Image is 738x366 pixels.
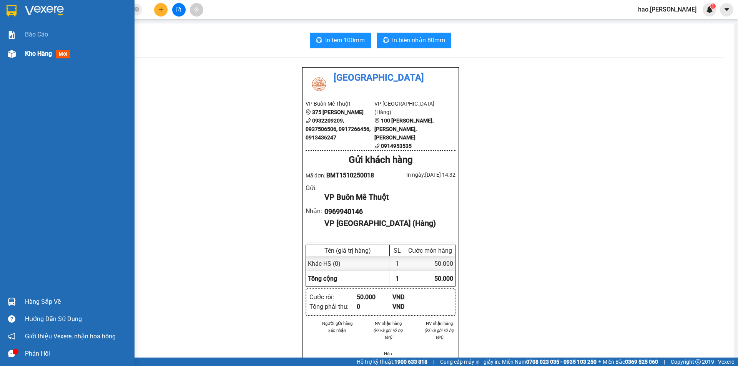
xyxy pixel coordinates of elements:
[695,359,701,364] span: copyright
[598,360,601,363] span: ⚪️
[625,359,658,365] strong: 0369 525 060
[373,328,403,340] i: (Kí và ghi rõ họ tên)
[324,191,449,203] div: VP Buôn Mê Thuột
[172,3,186,17] button: file-add
[357,358,427,366] span: Hỗ trợ kỹ thuật:
[325,35,365,45] span: In tem 100mm
[710,3,716,9] sup: 1
[176,7,181,12] span: file-add
[25,331,116,341] span: Giới thiệu Vexere, nhận hoa hồng
[374,118,380,123] span: environment
[25,313,129,325] div: Hướng dẫn sử dụng
[8,50,16,58] img: warehouse-icon
[392,247,403,254] div: SL
[383,37,389,44] span: printer
[526,359,597,365] strong: 0708 023 035 - 0935 103 250
[309,292,357,302] div: Cước rồi :
[158,7,164,12] span: plus
[308,275,337,282] span: Tổng cộng
[56,50,70,58] span: mới
[306,71,332,98] img: logo.jpg
[392,302,428,311] div: VND
[309,302,357,311] div: Tổng phải thu :
[357,292,392,302] div: 50.000
[308,260,341,267] span: Khác - HS (0)
[306,206,324,216] div: Nhận :
[324,206,449,217] div: 0969940146
[306,109,311,115] span: environment
[135,6,139,13] span: close-circle
[424,328,454,340] i: (Kí và ghi rõ họ tên)
[374,118,434,141] b: 100 [PERSON_NAME], [PERSON_NAME], [PERSON_NAME]
[502,358,597,366] span: Miền Nam
[310,33,371,48] button: printerIn tem 100mm
[306,118,371,141] b: 0932209209, 0937506506, 0917266456, 0913436247
[423,320,455,327] li: NV nhận hàng
[407,247,453,254] div: Cước món hàng
[7,5,17,17] img: logo-vxr
[394,359,427,365] strong: 1900 633 818
[321,320,354,334] li: Người gửi hàng xác nhận
[372,320,405,327] li: NV nhận hàng
[8,31,16,39] img: solution-icon
[8,315,15,323] span: question-circle
[434,275,453,282] span: 50.000
[374,99,443,116] li: VP [GEOGRAPHIC_DATA] (Hàng)
[440,358,500,366] span: Cung cấp máy in - giấy in:
[306,153,455,167] div: Gửi khách hàng
[306,71,455,85] li: [GEOGRAPHIC_DATA]
[308,247,387,254] div: Tên (giá trị hàng)
[381,171,455,179] div: In ngày: [DATE] 14:32
[372,350,405,357] li: Hảo
[392,292,428,302] div: VND
[306,171,381,180] div: Mã đơn:
[8,350,15,357] span: message
[664,358,665,366] span: |
[381,143,412,149] b: 0914953535
[25,296,129,308] div: Hàng sắp về
[25,50,52,57] span: Kho hàng
[190,3,203,17] button: aim
[706,6,713,13] img: icon-new-feature
[154,3,168,17] button: plus
[357,302,392,311] div: 0
[306,99,374,108] li: VP Buôn Mê Thuột
[405,256,455,271] div: 50.000
[396,275,399,282] span: 1
[603,358,658,366] span: Miền Bắc
[326,172,374,179] span: BMT1510250018
[632,5,703,14] span: hao.[PERSON_NAME]
[392,35,445,45] span: In biên nhận 80mm
[316,37,322,44] span: printer
[8,333,15,340] span: notification
[194,7,199,12] span: aim
[377,33,451,48] button: printerIn biên nhận 80mm
[390,256,405,271] div: 1
[720,3,733,17] button: caret-down
[8,298,16,306] img: warehouse-icon
[306,118,311,123] span: phone
[711,3,714,9] span: 1
[374,143,380,149] span: phone
[312,109,364,115] b: 375 [PERSON_NAME]
[306,183,324,193] div: Gửi :
[135,7,139,12] span: close-circle
[25,348,129,359] div: Phản hồi
[723,6,730,13] span: caret-down
[324,217,449,229] div: VP [GEOGRAPHIC_DATA] (Hàng)
[433,358,434,366] span: |
[25,30,48,39] span: Báo cáo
